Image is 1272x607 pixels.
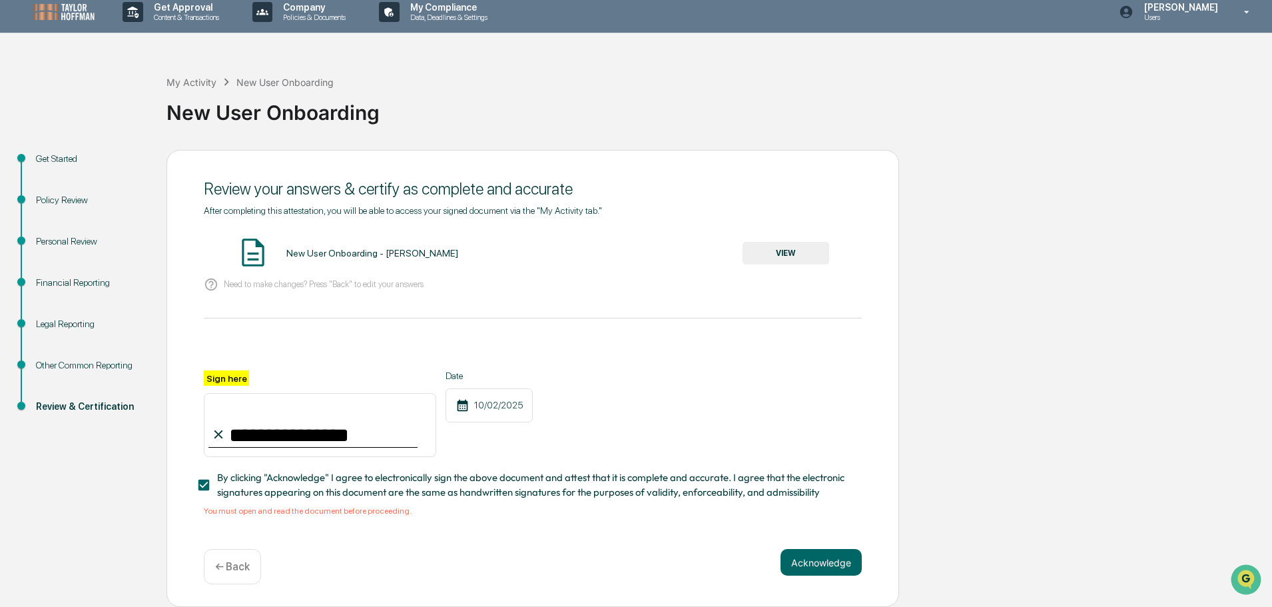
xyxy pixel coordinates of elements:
span: By clicking "Acknowledge" I agree to electronically sign the above document and attest that it is... [217,470,851,500]
img: Document Icon [236,236,270,269]
p: Need to make changes? Press "Back" to edit your answers [224,279,424,289]
button: VIEW [743,242,829,265]
img: 1746055101610-c473b297-6a78-478c-a979-82029cc54cd1 [13,102,37,126]
label: Date [446,370,533,381]
p: How can we help? [13,28,242,49]
span: Preclearance [27,168,86,181]
div: 🖐️ [13,169,24,180]
button: Start new chat [226,106,242,122]
p: My Compliance [400,2,494,13]
img: logo [32,2,96,21]
span: Attestations [110,168,165,181]
div: You must open and read the document before proceeding. [204,506,862,516]
div: Legal Reporting [36,317,145,331]
a: 🔎Data Lookup [8,188,89,212]
div: 10/02/2025 [446,388,533,422]
div: Personal Review [36,235,145,249]
div: Policy Review [36,193,145,207]
p: Data, Deadlines & Settings [400,13,494,22]
p: Get Approval [143,2,226,13]
div: Review your answers & certify as complete and accurate [204,179,862,199]
div: New User Onboarding [166,90,1265,125]
div: 🔎 [13,195,24,205]
span: Data Lookup [27,193,84,207]
p: ← Back [215,560,250,573]
p: Company [272,2,352,13]
div: Get Started [36,152,145,166]
p: Content & Transactions [143,13,226,22]
div: My Activity [166,77,216,88]
label: Sign here [204,370,249,386]
span: Pylon [133,226,161,236]
p: [PERSON_NAME] [1133,2,1225,13]
a: 🗄️Attestations [91,163,170,187]
div: We're available if you need us! [45,115,168,126]
div: New User Onboarding [236,77,334,88]
a: Powered byPylon [94,225,161,236]
iframe: Open customer support [1229,563,1265,599]
div: 🗄️ [97,169,107,180]
div: Financial Reporting [36,276,145,290]
p: Users [1133,13,1225,22]
div: Start new chat [45,102,218,115]
div: Other Common Reporting [36,358,145,372]
a: 🖐️Preclearance [8,163,91,187]
div: Review & Certification [36,400,145,414]
span: After completing this attestation, you will be able to access your signed document via the "My Ac... [204,205,602,216]
p: Policies & Documents [272,13,352,22]
button: Acknowledge [781,549,862,576]
div: New User Onboarding - [PERSON_NAME] [286,248,458,259]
